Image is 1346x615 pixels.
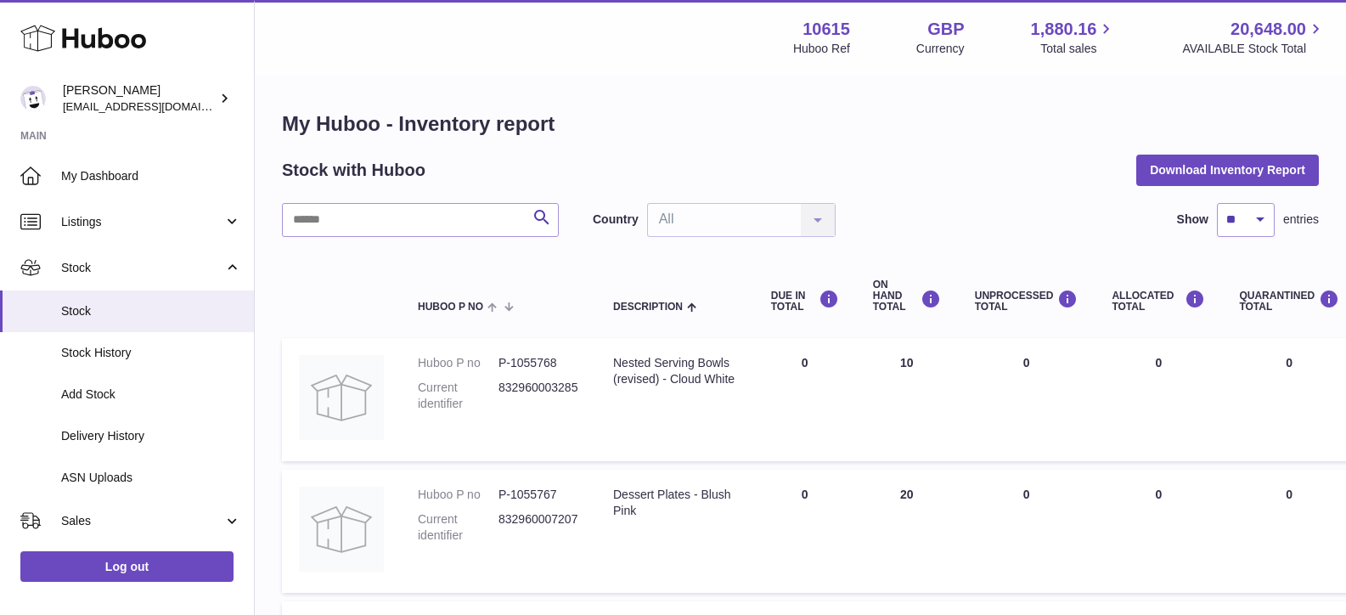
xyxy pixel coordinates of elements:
[613,355,737,387] div: Nested Serving Bowls (revised) - Cloud White
[1283,212,1319,228] span: entries
[498,511,579,544] dd: 832960007207
[1031,18,1117,57] a: 1,880.16 Total sales
[61,168,241,184] span: My Dashboard
[418,380,498,412] dt: Current identifier
[61,386,241,403] span: Add Stock
[1182,18,1326,57] a: 20,648.00 AVAILABLE Stock Total
[1031,18,1097,41] span: 1,880.16
[63,82,216,115] div: [PERSON_NAME]
[613,487,737,519] div: Dessert Plates - Blush Pink
[418,487,498,503] dt: Huboo P no
[61,260,223,276] span: Stock
[1231,18,1306,41] span: 20,648.00
[873,279,941,313] div: ON HAND Total
[1177,212,1208,228] label: Show
[282,159,425,182] h2: Stock with Huboo
[20,86,46,111] img: fulfillment@fable.com
[1136,155,1319,185] button: Download Inventory Report
[793,41,850,57] div: Huboo Ref
[418,511,498,544] dt: Current identifier
[958,338,1095,461] td: 0
[593,212,639,228] label: Country
[299,487,384,572] img: product image
[1286,488,1292,501] span: 0
[1112,290,1205,313] div: ALLOCATED Total
[418,355,498,371] dt: Huboo P no
[61,345,241,361] span: Stock History
[61,428,241,444] span: Delivery History
[1239,290,1339,313] div: QUARANTINED Total
[498,380,579,412] dd: 832960003285
[1182,41,1326,57] span: AVAILABLE Stock Total
[61,513,223,529] span: Sales
[61,214,223,230] span: Listings
[498,355,579,371] dd: P-1055768
[1095,470,1222,593] td: 0
[1286,356,1292,370] span: 0
[498,487,579,503] dd: P-1055767
[299,355,384,440] img: product image
[916,41,965,57] div: Currency
[927,18,964,41] strong: GBP
[975,290,1078,313] div: UNPROCESSED Total
[856,470,958,593] td: 20
[856,338,958,461] td: 10
[803,18,850,41] strong: 10615
[61,303,241,319] span: Stock
[1040,41,1116,57] span: Total sales
[1095,338,1222,461] td: 0
[754,470,856,593] td: 0
[418,302,483,313] span: Huboo P no
[613,302,683,313] span: Description
[63,99,250,113] span: [EMAIL_ADDRESS][DOMAIN_NAME]
[282,110,1319,138] h1: My Huboo - Inventory report
[754,338,856,461] td: 0
[61,470,241,486] span: ASN Uploads
[20,551,234,582] a: Log out
[771,290,839,313] div: DUE IN TOTAL
[958,470,1095,593] td: 0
